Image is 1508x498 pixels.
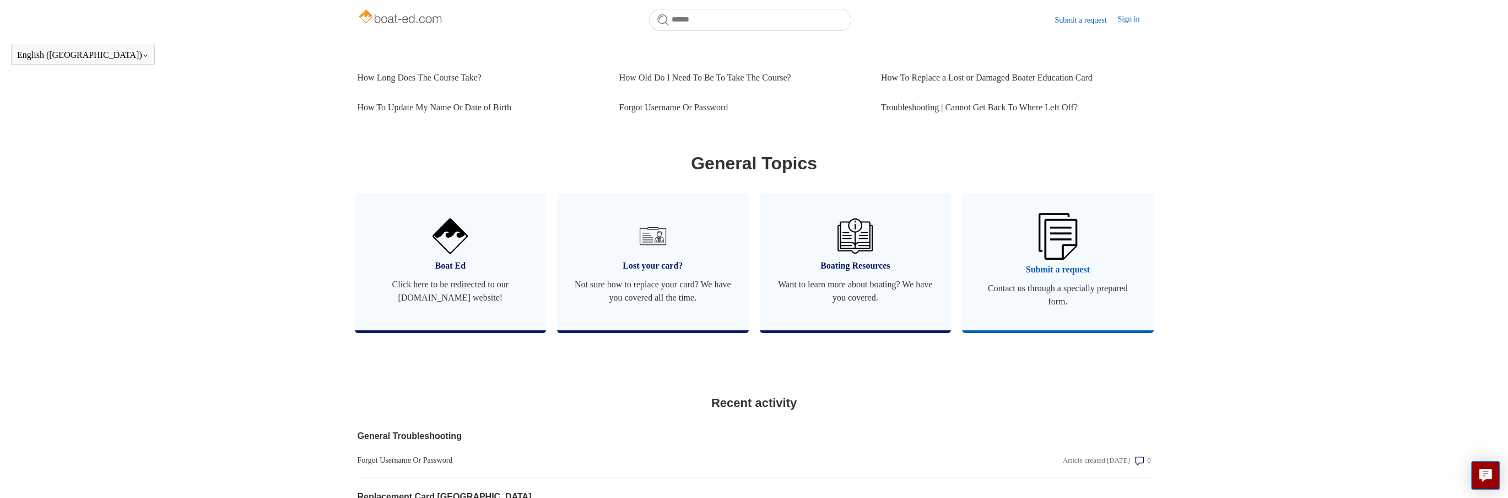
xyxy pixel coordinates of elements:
a: Forgot Username Or Password [619,93,864,122]
button: Live chat [1471,461,1500,490]
span: Not sure how to replace your card? We have you covered all the time. [574,278,732,304]
button: English ([GEOGRAPHIC_DATA]) [17,50,149,60]
div: Article created [DATE] [1063,455,1130,466]
img: 01HZPCYVT14CG9T703FEE4SFXC [635,218,671,254]
a: Submit a request [1055,14,1117,26]
a: Sign in [1117,13,1150,26]
a: Boat Ed Click here to be redirected to our [DOMAIN_NAME] website! [355,193,547,330]
span: Click here to be redirected to our [DOMAIN_NAME] website! [371,278,530,304]
input: Search [649,9,851,31]
span: Contact us through a specially prepared form. [979,282,1137,308]
img: Boat-Ed Help Center home page [358,7,445,29]
a: How Long Does The Course Take? [358,63,603,93]
a: How Old Do I Need To Be To Take The Course? [619,63,864,93]
a: Boating Resources Want to learn more about boating? We have you covered. [760,193,952,330]
h2: Recent activity [358,394,1151,412]
a: How To Replace a Lost or Damaged Boater Education Card [881,63,1143,93]
img: 01HZPCYVZMCNPYXCC0DPA2R54M [837,218,873,254]
span: Lost your card? [574,259,732,272]
span: Submit a request [979,263,1137,276]
a: Lost your card? Not sure how to replace your card? We have you covered all the time. [557,193,749,330]
a: Forgot Username Or Password [358,454,913,466]
h1: General Topics [358,150,1151,176]
a: General Troubleshooting [358,430,913,443]
span: Boating Resources [776,259,935,272]
a: Troubleshooting | Cannot Get Back To Where Left Off? [881,93,1143,122]
a: Submit a request Contact us through a specially prepared form. [962,193,1154,330]
img: 01HZPCYVNCVF44JPJQE4DN11EA [433,218,468,254]
span: Boat Ed [371,259,530,272]
img: 01HZPCYW3NK71669VZTW7XY4G9 [1039,213,1077,259]
a: How To Update My Name Or Date of Birth [358,93,603,122]
span: Want to learn more about boating? We have you covered. [776,278,935,304]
